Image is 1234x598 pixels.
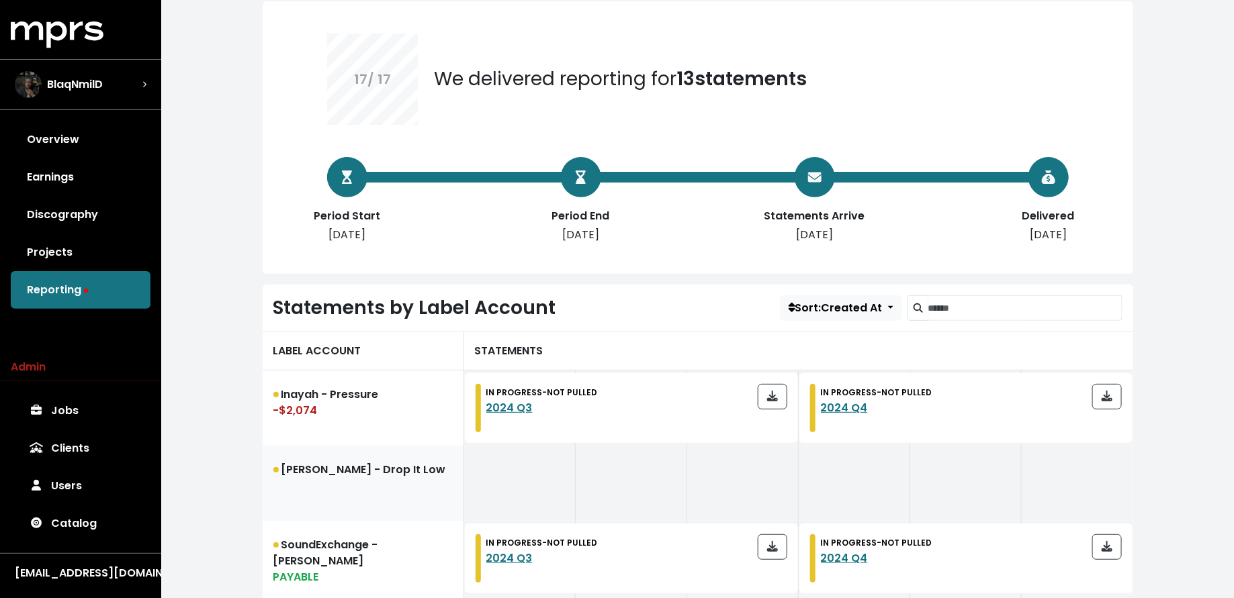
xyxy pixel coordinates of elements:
[11,26,103,42] a: mprs logo
[263,370,464,446] a: Inayah - Pressure-$2,074
[486,550,533,566] a: 2024 Q3
[263,446,464,521] a: [PERSON_NAME] - Drop It Low
[11,564,150,582] button: [EMAIL_ADDRESS][DOMAIN_NAME]
[486,387,598,398] small: IN PROGRESS - NOT PULLED
[11,196,150,234] a: Discography
[263,521,464,596] a: SoundExchange - [PERSON_NAME]PAYABLE
[11,234,150,271] a: Projects
[464,332,1133,370] div: STATEMENTS
[263,332,464,370] div: LABEL ACCOUNT
[11,121,150,158] a: Overview
[486,400,533,415] a: 2024 Q3
[789,300,883,315] span: Sort: Created At
[527,208,635,224] div: Period End
[11,392,150,430] a: Jobs
[15,71,42,98] img: The selected account / producer
[11,505,150,542] a: Catalog
[761,227,869,243] div: [DATE]
[995,227,1102,243] div: [DATE]
[486,537,598,548] small: IN PROGRESS - NOT PULLED
[434,65,807,93] div: We delivered reporting for
[821,387,932,398] small: IN PROGRESS - NOT PULLED
[928,295,1122,321] input: Search label accounts
[11,430,150,467] a: Clients
[761,208,869,224] div: Statements Arrive
[47,77,103,93] span: BlaqNmilD
[780,295,902,321] button: Sort:Created At
[527,227,635,243] div: [DATE]
[273,403,453,419] div: -$2,074
[821,400,868,415] a: 2024 Q4
[821,550,868,566] a: 2024 Q4
[273,569,453,585] div: PAYABLE
[11,467,150,505] a: Users
[294,208,401,224] div: Period Start
[294,227,401,243] div: [DATE]
[11,158,150,196] a: Earnings
[15,565,146,581] div: [EMAIL_ADDRESS][DOMAIN_NAME]
[273,297,556,319] h2: Statements by Label Account
[995,208,1102,224] div: Delivered
[821,537,932,548] small: IN PROGRESS - NOT PULLED
[676,66,807,92] b: 13 statements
